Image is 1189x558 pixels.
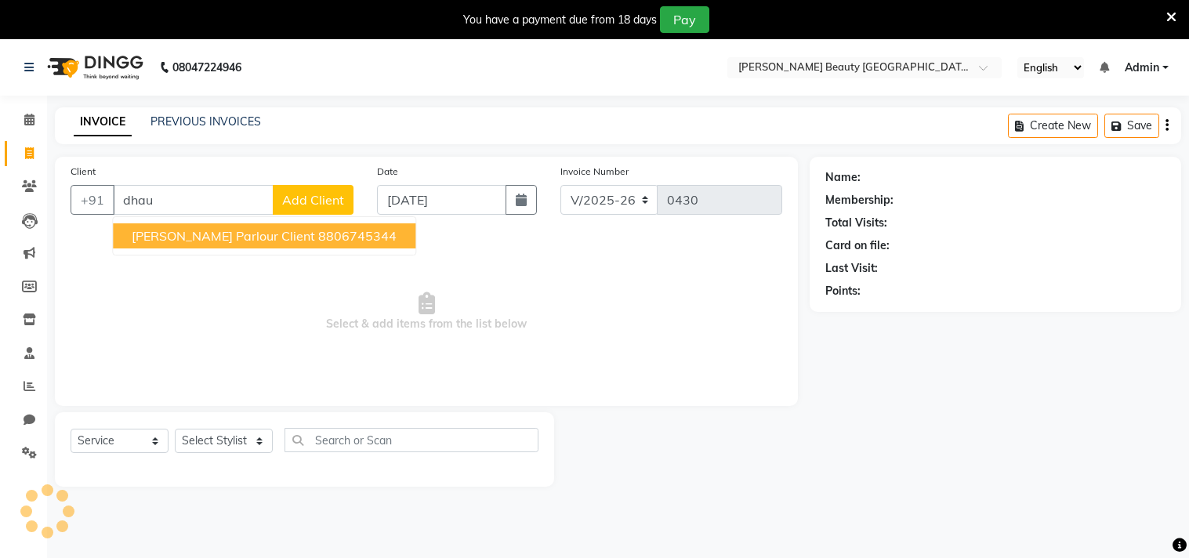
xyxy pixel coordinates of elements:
[71,234,782,390] span: Select & add items from the list below
[377,165,398,179] label: Date
[282,192,344,208] span: Add Client
[660,6,709,33] button: Pay
[463,12,657,28] div: You have a payment due from 18 days
[318,228,397,244] ngb-highlight: 8806745344
[825,192,894,208] div: Membership:
[825,283,861,299] div: Points:
[825,169,861,186] div: Name:
[172,45,241,89] b: 08047224946
[273,185,353,215] button: Add Client
[1125,60,1159,76] span: Admin
[825,215,887,231] div: Total Visits:
[40,45,147,89] img: logo
[71,185,114,215] button: +91
[560,165,629,179] label: Invoice Number
[132,228,315,244] span: [PERSON_NAME] Parlour Client
[74,108,132,136] a: INVOICE
[71,165,96,179] label: Client
[1104,114,1159,138] button: Save
[113,185,274,215] input: Search by Name/Mobile/Email/Code
[825,260,878,277] div: Last Visit:
[825,237,890,254] div: Card on file:
[1008,114,1098,138] button: Create New
[150,114,261,129] a: PREVIOUS INVOICES
[285,428,538,452] input: Search or Scan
